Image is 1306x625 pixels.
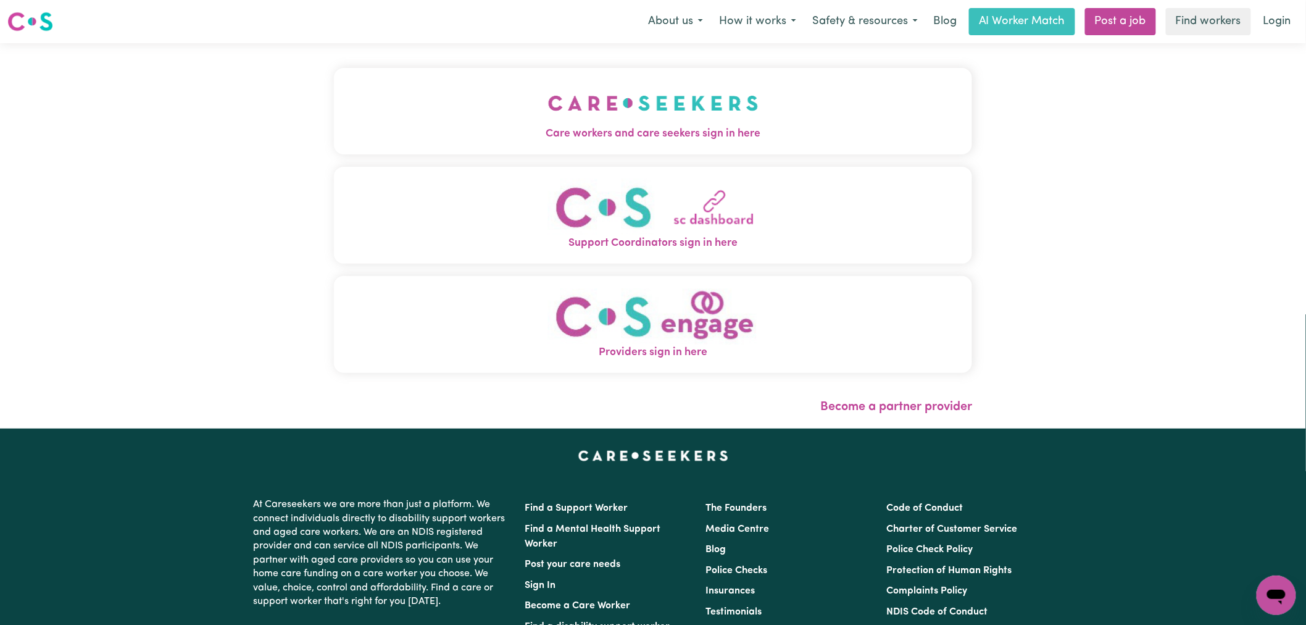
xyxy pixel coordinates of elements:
[705,586,755,596] a: Insurances
[887,586,968,596] a: Complaints Policy
[705,566,767,576] a: Police Checks
[334,167,972,264] button: Support Coordinators sign in here
[887,566,1012,576] a: Protection of Human Rights
[334,276,972,373] button: Providers sign in here
[887,607,988,617] a: NDIS Code of Conduct
[887,503,963,513] a: Code of Conduct
[578,451,728,461] a: Careseekers home page
[1166,8,1251,35] a: Find workers
[253,493,510,613] p: At Careseekers we are more than just a platform. We connect individuals directly to disability su...
[804,9,926,35] button: Safety & resources
[525,601,630,611] a: Become a Care Worker
[334,126,972,142] span: Care workers and care seekers sign in here
[969,8,1075,35] a: AI Worker Match
[525,524,660,549] a: Find a Mental Health Support Worker
[7,7,53,36] a: Careseekers logo
[1256,8,1299,35] a: Login
[525,581,555,590] a: Sign In
[705,545,726,555] a: Blog
[1085,8,1156,35] a: Post a job
[926,8,964,35] a: Blog
[334,68,972,154] button: Care workers and care seekers sign in here
[705,524,769,534] a: Media Centre
[887,524,1018,534] a: Charter of Customer Service
[887,545,973,555] a: Police Check Policy
[7,10,53,33] img: Careseekers logo
[640,9,711,35] button: About us
[705,503,767,513] a: The Founders
[820,401,972,413] a: Become a partner provider
[525,560,620,569] a: Post your care needs
[334,345,972,361] span: Providers sign in here
[1257,576,1296,615] iframe: Button to launch messaging window
[705,607,762,617] a: Testimonials
[711,9,804,35] button: How it works
[334,235,972,251] span: Support Coordinators sign in here
[525,503,628,513] a: Find a Support Worker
